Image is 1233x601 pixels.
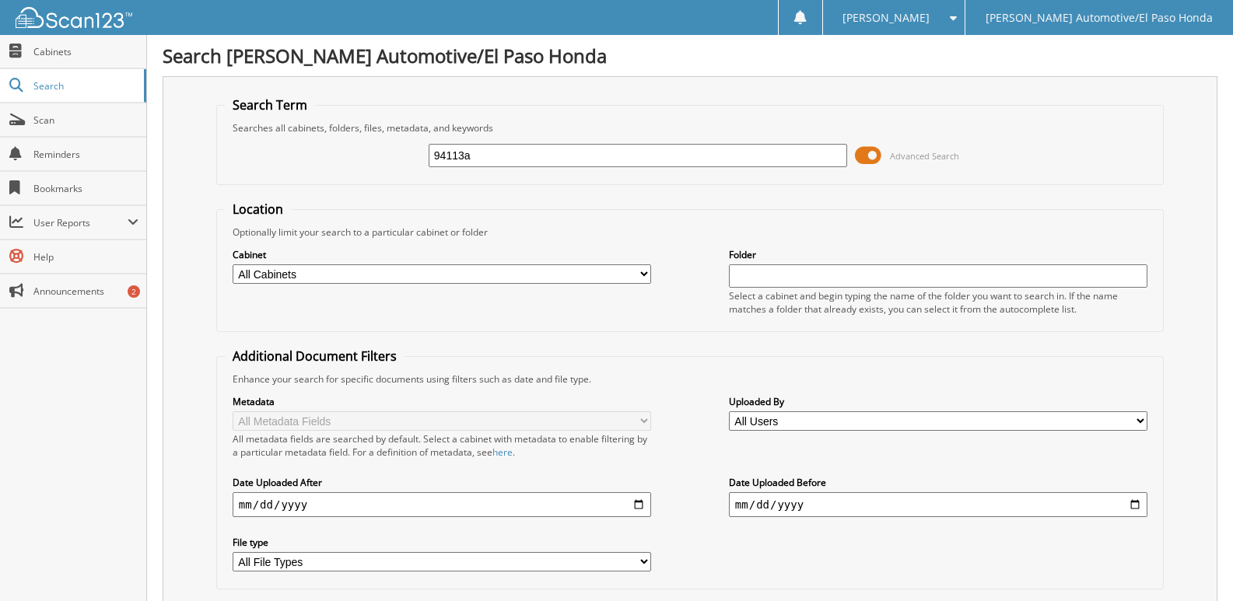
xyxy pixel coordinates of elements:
span: Bookmarks [33,182,138,195]
input: end [729,492,1147,517]
label: Uploaded By [729,395,1147,408]
div: 2 [128,285,140,298]
span: Search [33,79,136,93]
span: Scan [33,114,138,127]
span: Help [33,250,138,264]
legend: Additional Document Filters [225,348,405,365]
label: Folder [729,248,1147,261]
h1: Search [PERSON_NAME] Automotive/El Paso Honda [163,43,1217,68]
span: Advanced Search [890,150,959,162]
div: Enhance your search for specific documents using filters such as date and file type. [225,372,1155,386]
span: Announcements [33,285,138,298]
span: Reminders [33,148,138,161]
div: All metadata fields are searched by default. Select a cabinet with metadata to enable filtering b... [233,432,651,459]
input: start [233,492,651,517]
label: Cabinet [233,248,651,261]
div: Searches all cabinets, folders, files, metadata, and keywords [225,121,1155,135]
div: Select a cabinet and begin typing the name of the folder you want to search in. If the name match... [729,289,1147,316]
span: Cabinets [33,45,138,58]
div: Optionally limit your search to a particular cabinet or folder [225,225,1155,239]
label: Date Uploaded Before [729,476,1147,489]
legend: Search Term [225,96,315,114]
span: [PERSON_NAME] [842,13,930,23]
label: File type [233,536,651,549]
label: Date Uploaded After [233,476,651,489]
legend: Location [225,201,291,218]
label: Metadata [233,395,651,408]
img: scan123-logo-white.svg [16,7,132,28]
span: User Reports [33,216,128,229]
span: [PERSON_NAME] Automotive/El Paso Honda [986,13,1213,23]
a: here [492,446,513,459]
